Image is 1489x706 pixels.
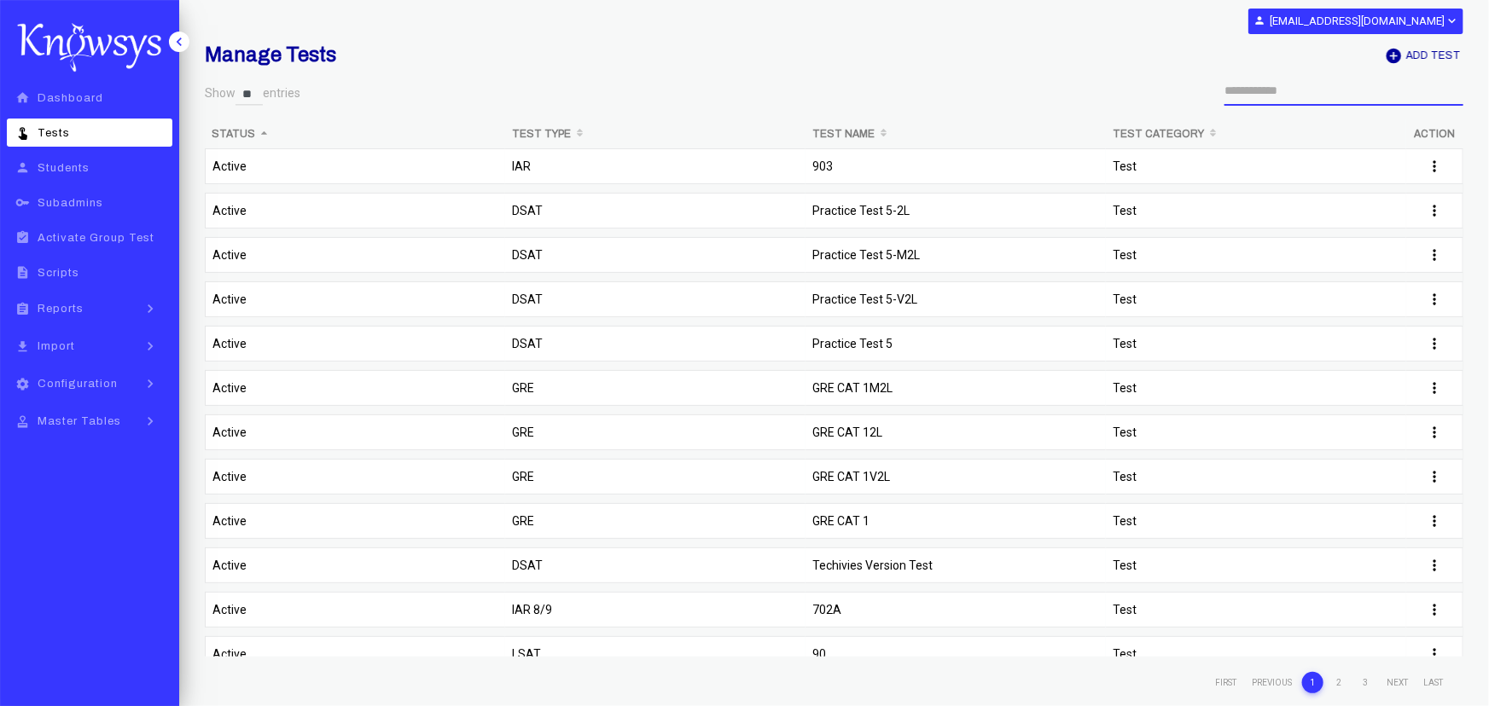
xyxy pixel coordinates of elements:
td: Test [1106,459,1406,503]
td: GRE [505,414,806,459]
i: settings [12,377,33,391]
td: Active [205,370,505,414]
i: keyboard_arrow_right [137,375,163,392]
span: Reports [38,303,84,315]
td: Test [1106,326,1406,370]
i: person [12,160,33,175]
i: more_vert [1426,601,1443,618]
td: DSAT [505,193,806,237]
th: Status: activate to sort column descending [205,119,505,148]
i: more_vert [1426,335,1443,352]
i: add_circle [1385,47,1403,65]
td: GRE CAT 1M2L [806,370,1106,414]
b: Test Name [812,128,875,140]
td: Test [1106,547,1406,592]
i: touch_app [12,125,33,140]
span: Import [38,340,75,352]
td: IAR 8/9 [505,592,806,636]
td: Test [1106,237,1406,281]
i: person [1253,14,1265,26]
td: Test [1106,414,1406,459]
a: 2 [1329,672,1350,693]
td: Practice Test 5-M2L [806,237,1106,281]
td: GRE [505,370,806,414]
td: 90 [806,636,1106,680]
td: Techivies Version Test [806,547,1106,592]
select: Showentries [236,83,263,106]
td: IAR [505,148,806,193]
td: GRE [505,459,806,503]
button: add_circleAdd Test [1383,47,1463,65]
a: 1 [1302,672,1323,693]
span: Activate Group Test [38,232,154,244]
td: Active [205,503,505,547]
span: Students [38,162,90,174]
a: Last [1418,672,1448,693]
i: home [12,90,33,105]
i: more_vert [1426,291,1443,308]
i: more_vert [1426,424,1443,441]
td: Test [1106,193,1406,237]
td: Test [1106,281,1406,326]
td: Active [205,414,505,459]
i: more_vert [1426,468,1443,485]
td: Practice Test 5-V2L [806,281,1106,326]
td: Test [1106,636,1406,680]
b: Test Category [1113,128,1204,140]
b: Manage Tests [205,43,336,66]
td: GRE CAT 12L [806,414,1106,459]
th: Test Category: activate to sort column ascending [1106,119,1406,148]
td: Test [1106,370,1406,414]
b: Status [212,128,255,140]
span: Tests [38,127,70,139]
td: Practice Test 5 [806,326,1106,370]
th: Test Name: activate to sort column ascending [806,119,1106,148]
i: assignment_turned_in [12,230,33,245]
i: expand_more [1445,14,1457,28]
i: keyboard_arrow_right [137,413,163,430]
td: Test [1106,592,1406,636]
span: Master Tables [38,415,121,427]
i: more_vert [1426,557,1443,574]
i: assignment [12,302,33,316]
td: Active [205,281,505,326]
i: keyboard_arrow_right [137,338,163,355]
td: DSAT [505,281,806,326]
td: GRE CAT 1V2L [806,459,1106,503]
b: Test Type [512,128,571,140]
i: more_vert [1426,645,1443,663]
i: more_vert [1426,246,1443,263]
b: [EMAIL_ADDRESS][DOMAIN_NAME] [1270,14,1445,27]
i: file_download [12,339,33,354]
i: more_vert [1426,158,1443,175]
i: description [12,265,33,280]
i: more_vert [1426,512,1443,529]
td: GRE CAT 1 [806,503,1106,547]
label: Show entries [205,83,300,106]
td: DSAT [505,326,806,370]
span: Subadmins [38,197,103,209]
td: Practice Test 5-2L [806,193,1106,237]
span: Configuration [38,378,118,390]
td: Active [205,193,505,237]
i: more_vert [1426,379,1443,396]
td: Active [205,592,505,636]
b: Action [1414,128,1455,140]
td: Active [205,148,505,193]
td: 702A [806,592,1106,636]
td: 903 [806,148,1106,193]
td: Active [205,326,505,370]
i: more_vert [1426,202,1443,219]
a: 3 [1355,672,1376,693]
i: keyboard_arrow_left [171,33,188,50]
td: Active [205,237,505,281]
a: Next [1381,672,1413,693]
i: keyboard_arrow_right [137,300,163,317]
td: DSAT [505,237,806,281]
td: GRE [505,503,806,547]
th: Test Type: activate to sort column ascending [505,119,806,148]
td: Test [1106,148,1406,193]
td: LSAT [505,636,806,680]
span: Scripts [38,267,79,279]
td: Active [205,547,505,592]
